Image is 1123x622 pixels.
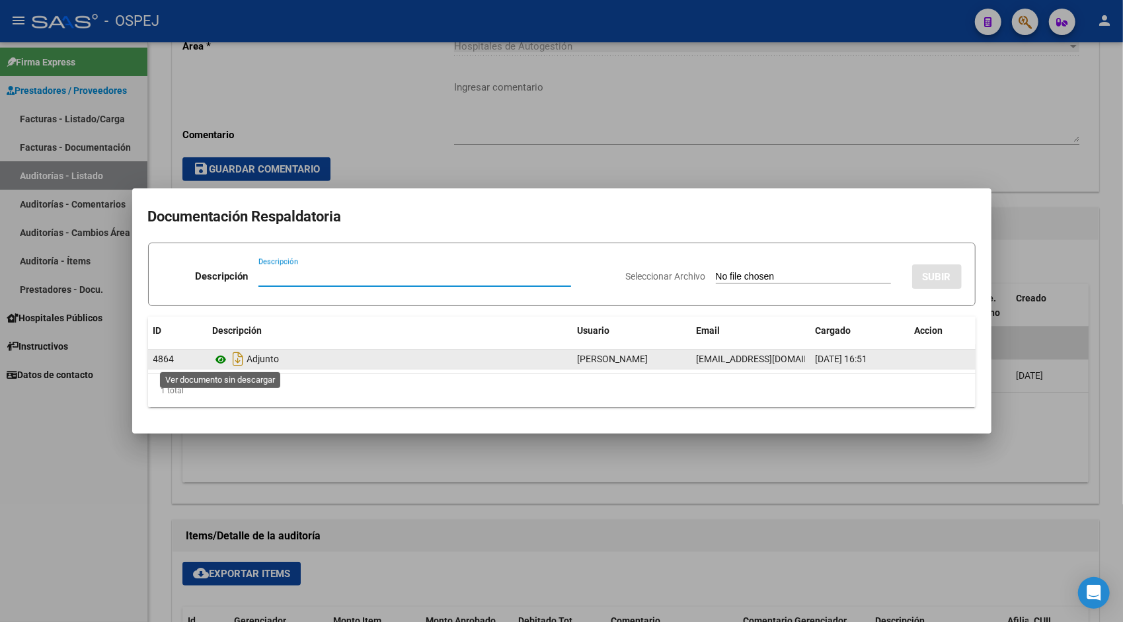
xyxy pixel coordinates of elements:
[213,325,262,336] span: Descripción
[912,264,962,289] button: SUBIR
[572,317,691,345] datatable-header-cell: Usuario
[578,354,648,364] span: [PERSON_NAME]
[910,317,976,345] datatable-header-cell: Accion
[578,325,610,336] span: Usuario
[816,325,851,336] span: Cargado
[697,325,720,336] span: Email
[153,354,174,364] span: 4864
[148,374,976,407] div: 1 total
[195,269,248,284] p: Descripción
[810,317,910,345] datatable-header-cell: Cargado
[626,271,706,282] span: Seleccionar Archivo
[153,325,162,336] span: ID
[213,348,567,369] div: Adjunto
[915,325,943,336] span: Accion
[230,348,247,369] i: Descargar documento
[208,317,572,345] datatable-header-cell: Descripción
[148,317,208,345] datatable-header-cell: ID
[697,354,843,364] span: [EMAIL_ADDRESS][DOMAIN_NAME]
[1078,577,1110,609] div: Open Intercom Messenger
[923,271,951,283] span: SUBIR
[691,317,810,345] datatable-header-cell: Email
[816,354,868,364] span: [DATE] 16:51
[148,204,976,229] h2: Documentación Respaldatoria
